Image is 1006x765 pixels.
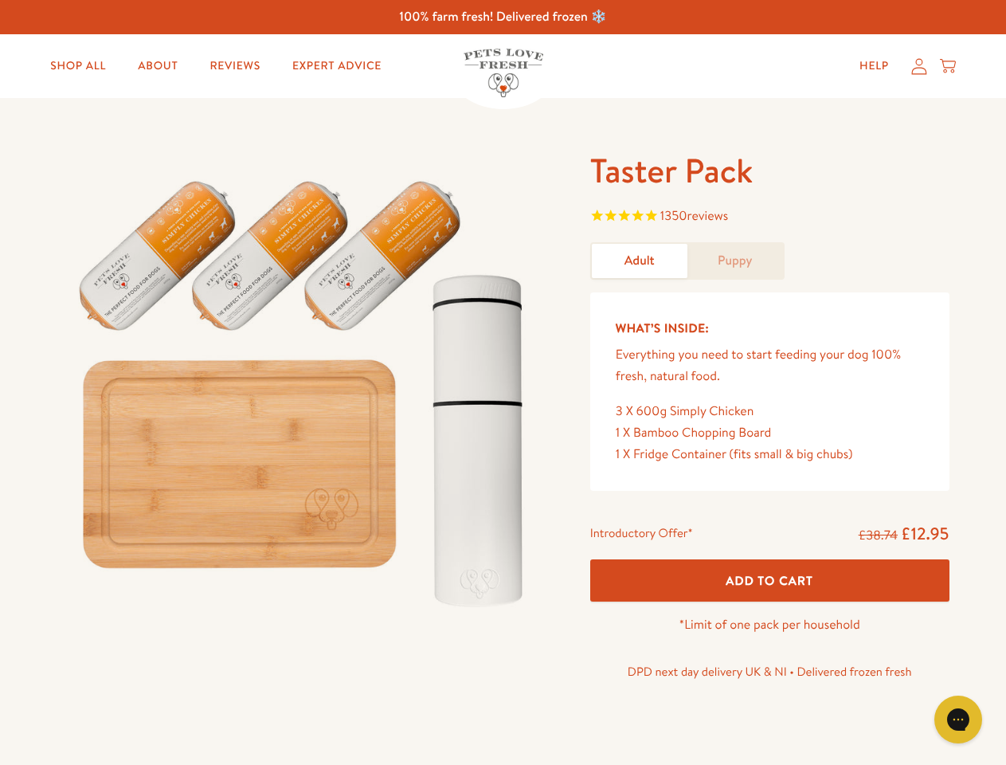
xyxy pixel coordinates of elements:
[590,661,949,682] p: DPD next day delivery UK & NI • Delivered frozen fresh
[859,527,898,544] s: £38.74
[592,244,687,278] a: Adult
[901,522,949,545] span: £12.95
[590,206,949,229] span: Rated 4.8 out of 5 stars 1350 reviews
[590,559,949,602] button: Add To Cart
[590,149,949,193] h1: Taster Pack
[464,49,543,97] img: Pets Love Fresh
[660,207,729,225] span: 1350 reviews
[847,50,902,82] a: Help
[616,444,924,465] div: 1 X Fridge Container (fits small & big chubs)
[37,50,119,82] a: Shop All
[280,50,394,82] a: Expert Advice
[125,50,190,82] a: About
[57,149,552,624] img: Taster Pack - Adult
[197,50,272,82] a: Reviews
[616,318,924,339] h5: What’s Inside:
[687,207,729,225] span: reviews
[590,614,949,636] p: *Limit of one pack per household
[616,424,772,441] span: 1 X Bamboo Chopping Board
[926,690,990,749] iframe: Gorgias live chat messenger
[616,401,924,422] div: 3 X 600g Simply Chicken
[616,344,924,387] p: Everything you need to start feeding your dog 100% fresh, natural food.
[687,244,783,278] a: Puppy
[726,572,813,589] span: Add To Cart
[590,523,693,547] div: Introductory Offer*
